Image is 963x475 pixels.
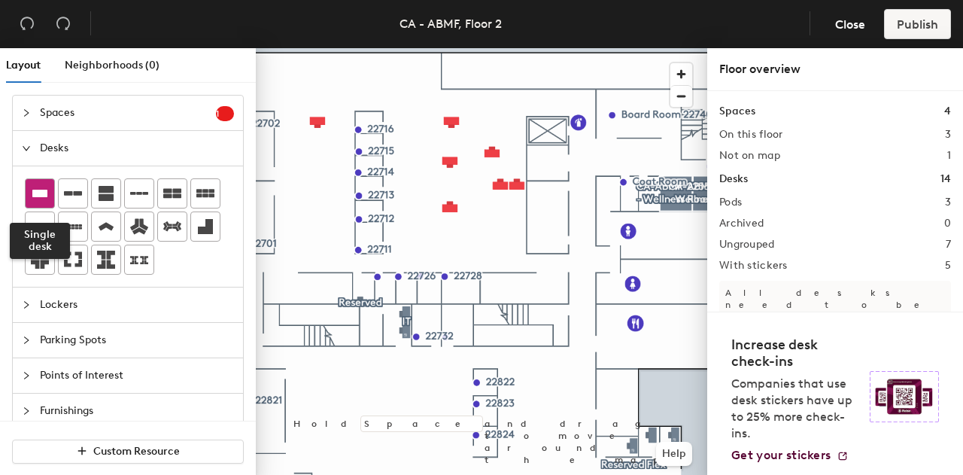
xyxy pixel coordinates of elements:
span: collapsed [22,371,31,380]
button: Single desk [25,178,55,209]
h2: Not on map [719,150,780,162]
h4: Increase desk check-ins [731,336,861,370]
div: CA - ABMF, Floor 2 [399,14,502,33]
span: Neighborhoods (0) [65,59,159,72]
span: collapsed [22,406,31,416]
div: Floor overview [719,60,951,78]
a: Get your stickers [731,448,849,463]
span: Get your stickers [731,448,831,462]
span: Close [835,17,865,32]
h2: 0 [944,218,951,230]
h2: Ungrouped [719,239,775,251]
h2: 3 [945,196,951,209]
span: collapsed [22,336,31,345]
span: undo [20,16,35,31]
button: Custom Resource [12,440,244,464]
p: Companies that use desk stickers have up to 25% more check-ins. [731,376,861,442]
span: Spaces [40,96,216,130]
span: collapsed [22,300,31,309]
sup: 1 [216,106,234,121]
h2: 7 [946,239,951,251]
h2: On this floor [719,129,783,141]
h1: Desks [719,171,748,187]
span: Custom Resource [93,445,180,458]
h1: 4 [944,103,951,120]
button: Help [656,442,692,466]
h1: Spaces [719,103,755,120]
span: Desks [40,131,234,166]
span: Lockers [40,288,234,322]
button: Close [822,9,878,39]
span: expanded [22,144,31,153]
h2: 1 [947,150,951,162]
span: collapsed [22,108,31,117]
span: Furnishings [40,394,234,428]
span: 1 [216,108,234,119]
h2: Pods [719,196,742,209]
p: All desks need to be in a pod before saving [719,281,951,353]
h1: 14 [940,171,951,187]
h2: 5 [945,260,951,272]
button: Publish [884,9,951,39]
span: Layout [6,59,41,72]
span: Parking Spots [40,323,234,358]
h2: With stickers [719,260,788,272]
button: Undo (⌘ + Z) [12,9,42,39]
span: Points of Interest [40,358,234,393]
img: Sticker logo [870,371,939,422]
h2: Archived [719,218,764,230]
button: Redo (⌘ + ⇧ + Z) [48,9,78,39]
h2: 3 [945,129,951,141]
